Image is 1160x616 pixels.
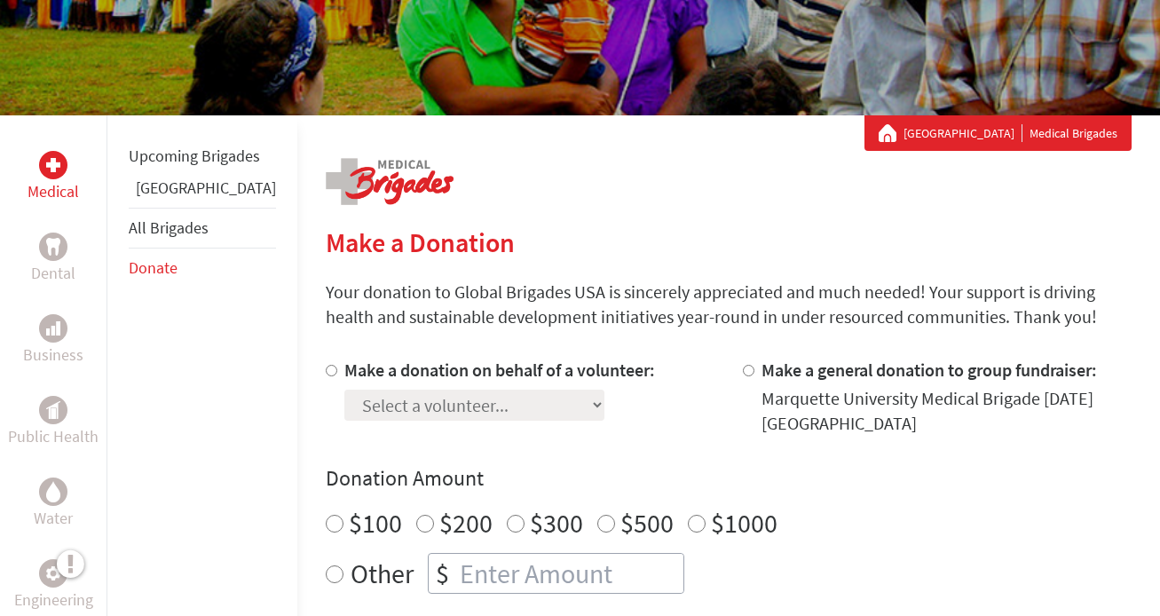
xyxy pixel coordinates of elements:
a: Upcoming Brigades [129,146,260,166]
a: EngineeringEngineering [14,559,93,612]
a: [GEOGRAPHIC_DATA] [904,124,1022,142]
div: Water [39,478,67,506]
div: Engineering [39,559,67,588]
p: Business [23,343,83,367]
label: $200 [439,506,493,540]
li: Panama [129,176,276,208]
a: [GEOGRAPHIC_DATA] [136,178,276,198]
label: Other [351,553,414,594]
img: Public Health [46,401,60,419]
label: $500 [620,506,674,540]
p: Medical [28,179,79,204]
p: Engineering [14,588,93,612]
div: Medical [39,151,67,179]
div: Business [39,314,67,343]
div: Medical Brigades [879,124,1117,142]
a: Public HealthPublic Health [8,396,99,449]
h2: Make a Donation [326,226,1132,258]
li: Upcoming Brigades [129,137,276,176]
label: $100 [349,506,402,540]
img: Medical [46,158,60,172]
h4: Donation Amount [326,464,1132,493]
p: Water [34,506,73,531]
input: Enter Amount [456,554,683,593]
label: $1000 [711,506,777,540]
a: BusinessBusiness [23,314,83,367]
a: DentalDental [31,233,75,286]
div: $ [429,554,456,593]
a: Donate [129,257,178,278]
a: MedicalMedical [28,151,79,204]
label: Make a donation on behalf of a volunteer: [344,359,655,381]
div: Dental [39,233,67,261]
p: Dental [31,261,75,286]
p: Public Health [8,424,99,449]
img: Dental [46,238,60,255]
img: Engineering [46,566,60,580]
img: Water [46,481,60,501]
div: Public Health [39,396,67,424]
a: All Brigades [129,217,209,238]
img: Business [46,321,60,336]
li: Donate [129,249,276,288]
img: logo-medical.png [326,158,454,205]
div: Marquette University Medical Brigade [DATE] [GEOGRAPHIC_DATA] [761,386,1132,436]
p: Your donation to Global Brigades USA is sincerely appreciated and much needed! Your support is dr... [326,280,1132,329]
label: Make a general donation to group fundraiser: [761,359,1097,381]
a: WaterWater [34,478,73,531]
li: All Brigades [129,208,276,249]
label: $300 [530,506,583,540]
